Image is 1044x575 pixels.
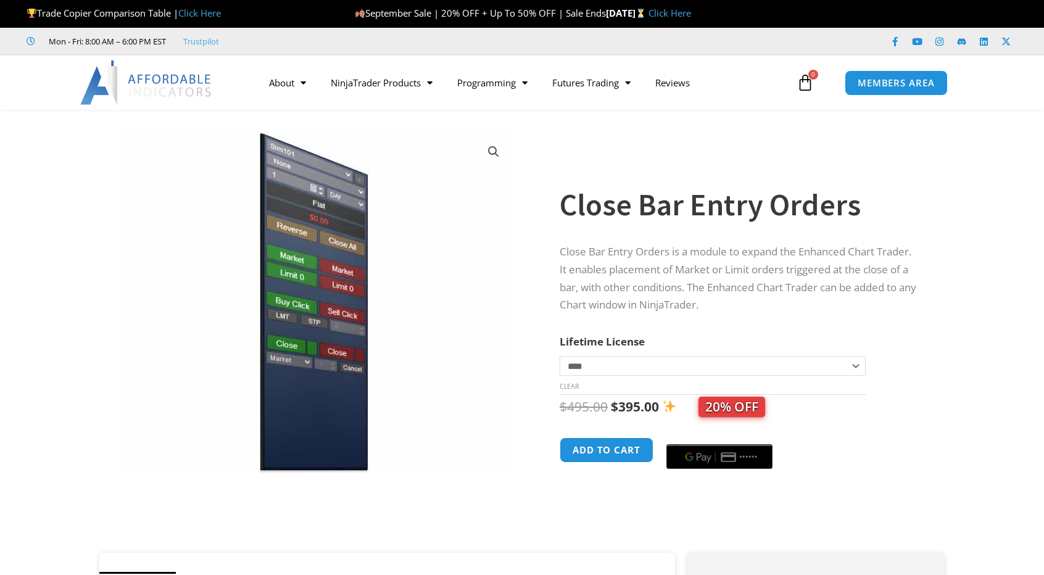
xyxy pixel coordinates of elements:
[80,60,213,105] img: LogoAI | Affordable Indicators – NinjaTrader
[560,437,653,463] button: Add to cart
[778,65,832,101] a: 0
[355,9,365,18] img: 🍂
[643,68,702,97] a: Reviews
[648,7,691,19] a: Click Here
[27,7,221,19] span: Trade Copier Comparison Table |
[664,436,775,437] iframe: Secure payment input frame
[845,70,948,96] a: MEMBERS AREA
[355,7,606,19] span: September Sale | 20% OFF + Up To 50% OFF | Sale Ends
[560,334,645,349] label: Lifetime License
[636,9,645,18] img: ⏳
[178,7,221,19] a: Click Here
[666,444,773,469] button: Buy with GPay
[560,398,608,415] bdi: 495.00
[611,398,659,415] bdi: 395.00
[257,68,793,97] nav: Menu
[808,70,818,80] span: 0
[858,78,935,88] span: MEMBERS AREA
[698,397,765,417] span: 20% OFF
[540,68,643,97] a: Futures Trading
[483,141,505,163] a: View full-screen image gallery
[739,453,758,461] text: ••••••
[46,34,166,49] span: Mon - Fri: 8:00 AM – 6:00 PM EST
[318,68,445,97] a: NinjaTrader Products
[560,398,567,415] span: $
[606,7,648,19] strong: [DATE]
[445,68,540,97] a: Programming
[560,382,579,391] a: Clear options
[560,243,920,315] p: Close Bar Entry Orders is a module to expand the Enhanced Chart Trader. It enables placement of M...
[257,68,318,97] a: About
[117,131,514,473] img: CloseBarOrders
[183,34,219,49] a: Trustpilot
[663,400,676,413] img: ✨
[27,9,36,18] img: 🏆
[611,398,618,415] span: $
[560,183,920,226] h1: Close Bar Entry Orders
